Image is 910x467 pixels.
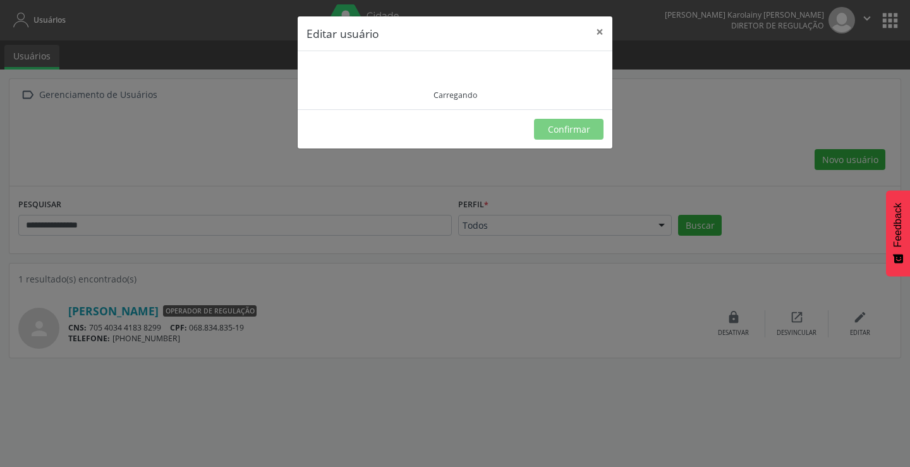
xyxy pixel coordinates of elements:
[892,203,904,247] span: Feedback
[587,16,612,47] button: Close
[306,25,379,42] h5: Editar usuário
[548,123,590,135] span: Confirmar
[434,90,477,100] div: Carregando
[534,119,604,140] button: Confirmar
[886,190,910,276] button: Feedback - Mostrar pesquisa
